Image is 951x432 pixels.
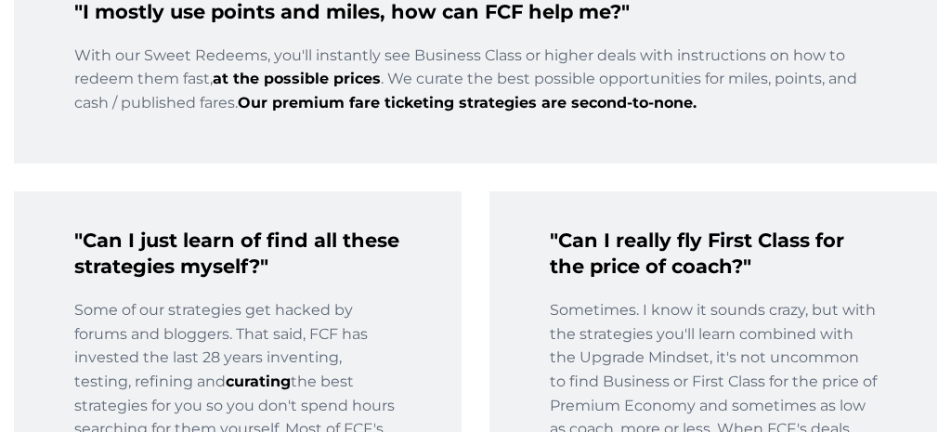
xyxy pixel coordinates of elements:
span: With our Sweet Redeems, you'll instantly see Business Class or higher deals with instructions on ... [74,46,845,88]
span: curating [226,373,291,390]
span: "Can I really fly First Class for the price of coach?" [550,229,844,278]
span: Our premium fare ticketing strategies are second-to-none. [238,94,697,111]
span: "Can I just learn of find all these strategies myself?" [74,229,399,278]
span: Some of our strategies get hacked by forums and bloggers. That said, FCF has invested the last 28... [74,301,368,390]
span: at the possible prices [213,70,381,87]
span: . We curate the best possible opportunities for miles, points, and cash / published fares. [74,70,857,111]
